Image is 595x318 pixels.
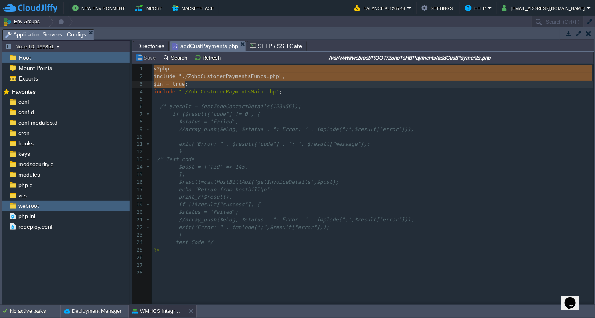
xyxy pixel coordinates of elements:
[17,223,54,230] a: redeploy.conf
[176,239,213,245] span: test Code */
[179,194,232,200] span: print_r($result);
[132,307,182,315] button: WMHCS Integration
[17,109,35,116] span: conf.d
[10,88,37,95] span: Favorites
[154,89,176,95] span: include
[132,88,145,96] div: 4
[502,3,587,13] button: [EMAIL_ADDRESS][DOMAIN_NAME]
[10,89,37,95] a: Favorites
[132,65,145,73] div: 1
[17,192,28,199] a: vcs
[132,148,145,156] div: 12
[132,171,145,179] div: 15
[17,213,36,220] a: php.ini
[5,30,86,40] span: Application Servers : Configs
[132,118,145,126] div: 8
[354,3,407,13] button: Balance ₹-1265.48
[132,262,145,269] div: 27
[132,186,145,194] div: 17
[132,231,145,239] div: 23
[132,193,145,201] div: 18
[17,202,40,209] span: webroot
[135,3,165,13] button: Import
[179,217,414,223] span: //array_push($eLog, $status . ": Error: " . implode(";",$result["error"]));
[17,54,32,61] a: Root
[132,103,145,111] div: 6
[194,54,223,61] button: Refresh
[279,89,282,95] span: ;
[136,54,158,61] button: Save
[17,98,30,105] a: conf
[250,41,302,51] span: SFTP / SSH Gate
[179,89,279,95] span: "./ZohoCustomerPaymentsMain.php"
[179,187,273,193] span: echo "Retrun from hostbill\n";
[465,3,488,13] button: Help
[132,81,145,88] div: 3
[3,3,57,13] img: CloudJiffy
[172,111,260,117] span: if ($result["code"] != 0 ) {
[172,3,216,13] button: Marketplace
[282,73,285,79] span: ;
[132,254,145,262] div: 26
[170,41,246,51] li: /var/www/webroot/ROOT/ZohoToHBPayments/addCustPayments.php
[132,269,145,277] div: 28
[179,232,182,238] span: }
[132,133,145,141] div: 10
[154,66,169,72] span: <?php
[163,54,190,61] button: Search
[179,126,414,132] span: //array_push($eLog, $status . ": Error: " . implode(";",$result["error"]));
[157,156,194,162] span: /* Test code
[154,73,176,79] span: include
[17,150,31,157] a: keys
[132,201,145,209] div: 19
[154,247,160,253] span: ?>
[5,43,56,50] button: Node ID: 199851
[137,41,164,51] span: Directories
[17,119,59,126] a: conf.modules.d
[179,201,261,207] span: if (!$result["success"]) {
[179,149,182,155] span: }
[561,286,587,310] iframe: chat widget
[179,224,330,230] span: exit("Error: " . implode(";",$result["error"]));
[172,81,185,87] span: true
[17,181,34,189] a: php.d
[179,119,239,125] span: $status = "Failed";
[172,41,238,51] span: addCustPayments.php
[160,103,301,109] span: /* $result = (getZohoContactDetails(123456));
[132,163,145,171] div: 14
[179,179,339,185] span: $result=callHostBillApi('getInvoiceDetails',$post);
[17,140,35,147] a: hooks
[132,111,145,118] div: 7
[179,209,239,215] span: $status = "Failed";
[179,171,185,177] span: ];
[132,216,145,224] div: 21
[132,224,145,231] div: 22
[17,64,53,72] a: Mount Points
[132,239,145,246] div: 24
[179,73,282,79] span: "./ZohoCustomerPaymentsFuncs.php"
[132,156,145,163] div: 13
[185,81,188,87] span: ;
[17,129,31,137] a: cron
[132,126,145,133] div: 9
[72,3,127,13] button: New Environment
[132,246,145,254] div: 25
[17,161,55,168] a: modsecurity.d
[17,75,39,82] span: Exports
[10,305,60,318] div: No active tasks
[132,179,145,186] div: 16
[421,3,455,13] button: Settings
[132,141,145,148] div: 11
[17,171,41,178] a: modules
